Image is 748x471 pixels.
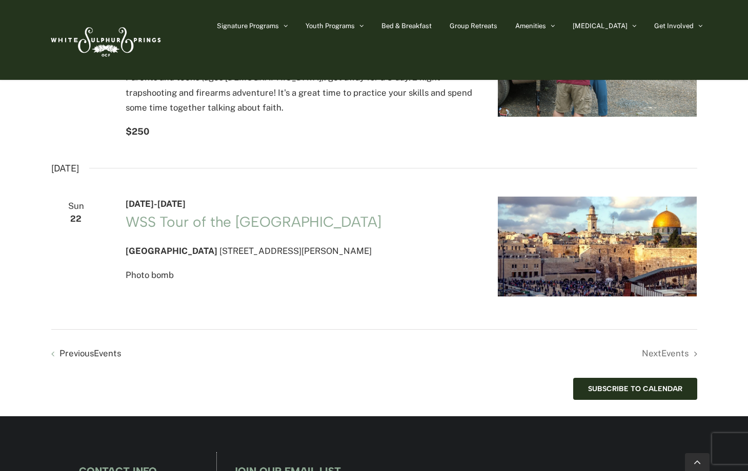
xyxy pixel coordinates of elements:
span: Group Retreats [450,23,497,29]
span: [MEDICAL_DATA] [573,23,628,29]
span: Events [94,348,121,358]
span: Signature Programs [217,23,279,29]
span: 22 [51,211,101,226]
span: Get Involved [654,23,694,29]
span: $250 [126,126,149,137]
span: [STREET_ADDRESS][PERSON_NAME] [219,246,372,256]
span: Bed & Breakfast [381,23,432,29]
span: [DATE] [157,199,186,209]
span: Sun [51,199,101,213]
a: WSS Tour of the [GEOGRAPHIC_DATA] [126,213,381,230]
span: Youth Programs [306,23,355,29]
p: Photo bomb [126,268,474,283]
span: Amenities [515,23,546,29]
img: White Sulphur Springs Logo [46,16,164,64]
a: Previous Events [46,346,120,361]
img: wailing-wall [498,197,697,296]
p: Parents and teens (ages [DEMOGRAPHIC_DATA]): get away for a 3 day/2 night trapshooting and firear... [126,70,474,115]
button: Subscribe to calendar [588,384,682,393]
time: - [126,199,186,209]
time: [DATE] [51,160,79,177]
span: Previous [59,346,121,361]
span: [DATE] [126,199,154,209]
span: [GEOGRAPHIC_DATA] [126,246,217,256]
